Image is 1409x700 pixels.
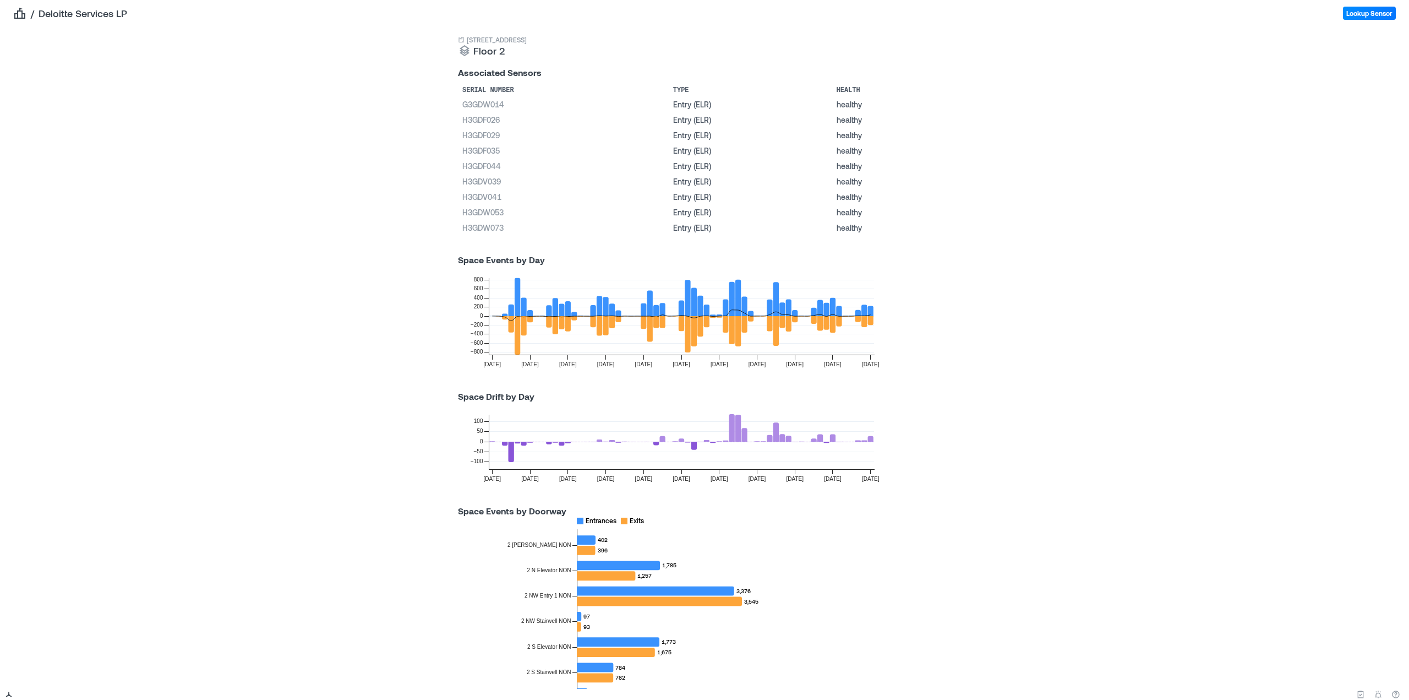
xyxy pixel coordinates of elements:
[462,208,504,217] a: H3GDW053
[458,84,669,97] th: Serial Number
[832,97,951,112] td: healthy
[637,572,652,579] tspan: 1,257
[669,128,832,143] td: Entry (ELR)
[669,97,832,112] td: Entry (ELR)
[521,361,539,367] tspan: [DATE]
[615,664,625,671] tspan: 784
[662,562,676,568] tspan: 1,785
[598,536,608,543] tspan: 402
[467,35,527,44] a: [STREET_ADDRESS]
[462,115,500,124] a: H3GDF026
[458,66,951,79] p: Associated Sensors
[474,448,483,454] tspan: −50
[471,330,483,337] tspan: −400
[832,84,951,97] th: Health
[445,390,964,403] p: Space Drift by Day
[749,476,766,482] tspan: [DATE]
[832,205,951,220] td: healthy
[484,476,501,482] tspan: [DATE]
[711,476,728,482] tspan: [DATE]
[13,7,127,20] nav: breadcrumb
[445,253,964,267] p: Space Events by Day
[749,361,766,367] tspan: [DATE]
[471,458,483,464] tspan: −100
[477,428,483,434] tspan: 50
[597,476,615,482] tspan: [DATE]
[527,669,571,675] tspan: 2 S Stairwell NON
[471,322,483,328] tspan: −200
[473,44,505,57] p: Floor 2
[824,476,842,482] tspan: [DATE]
[657,649,671,655] tspan: 1,675
[474,295,483,301] tspan: 400
[832,128,951,143] td: healthy
[824,361,842,367] tspan: [DATE]
[1343,7,1396,20] button: Lookup Sensor
[521,476,539,482] tspan: [DATE]
[598,547,608,554] tspan: 396
[462,177,501,186] a: H3GDV039
[615,674,625,681] tspan: 782
[507,542,571,548] tspan: 2 [PERSON_NAME] NON
[669,84,832,97] th: Type
[786,476,804,482] tspan: [DATE]
[635,361,653,367] tspan: [DATE]
[630,517,644,524] text: Exits
[832,189,951,205] td: healthy
[832,159,951,174] td: healthy
[462,100,504,109] a: G3GDW014
[832,112,951,128] td: healthy
[673,476,690,482] tspan: [DATE]
[445,504,964,518] p: Space Events by Doorway
[474,285,483,291] tspan: 600
[635,476,653,482] tspan: [DATE]
[669,143,832,159] td: Entry (ELR)
[862,476,880,482] tspan: [DATE]
[832,143,951,159] td: healthy
[744,598,758,605] tspan: 3,545
[669,220,832,236] td: Entry (ELR)
[832,174,951,189] td: healthy
[583,613,590,620] tspan: 97
[39,7,127,20] a: Deloitte Services LP
[736,588,751,594] tspan: 3,376
[31,7,34,20] span: /
[669,159,832,174] td: Entry (ELR)
[527,644,571,650] tspan: 2 S Elevator NON
[559,476,577,482] tspan: [DATE]
[711,361,728,367] tspan: [DATE]
[662,638,676,645] tspan: 1,773
[669,189,832,205] td: Entry (ELR)
[521,618,571,624] tspan: 2 NW Stairwell NON
[474,276,483,283] tspan: 800
[484,361,501,367] tspan: [DATE]
[474,418,483,424] tspan: 100
[559,361,577,367] tspan: [DATE]
[480,313,483,319] tspan: 0
[471,349,483,355] tspan: −800
[525,593,571,599] tspan: 2 NW Entry 1 NON
[462,192,501,202] a: H3GDV041
[471,340,483,346] tspan: −600
[527,567,571,573] tspan: 2 N Elevator NON
[462,161,501,171] a: H3GDF044
[832,220,951,236] td: healthy
[786,361,804,367] tspan: [DATE]
[669,112,832,128] td: Entry (ELR)
[673,361,690,367] tspan: [DATE]
[586,517,616,524] text: Entrances
[669,174,832,189] td: Entry (ELR)
[462,223,504,232] a: H3GDW073
[597,361,615,367] tspan: [DATE]
[474,303,483,310] tspan: 200
[480,438,483,444] tspan: 0
[462,131,500,140] a: H3GDF029
[462,146,500,155] a: H3GDF035
[862,361,880,367] tspan: [DATE]
[669,205,832,220] td: Entry (ELR)
[583,623,590,630] tspan: 93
